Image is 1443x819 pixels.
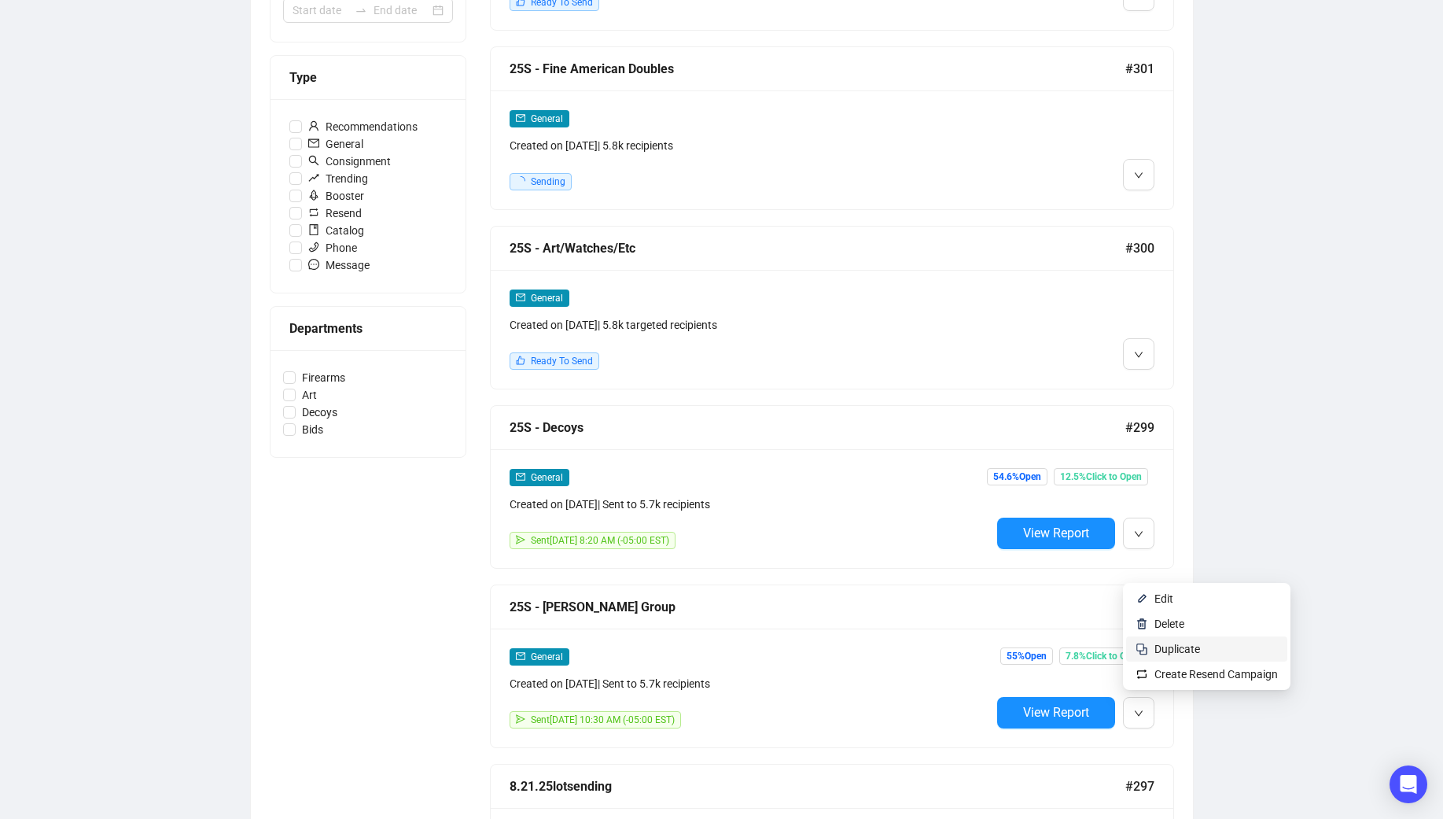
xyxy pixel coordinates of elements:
[293,2,348,19] input: Start date
[308,172,319,183] span: rise
[997,518,1115,549] button: View Report
[1134,529,1143,539] span: down
[531,293,563,304] span: General
[296,421,329,438] span: Bids
[516,176,525,186] span: loading
[516,113,525,123] span: mail
[1059,647,1148,665] span: 7.8% Click to Open
[302,187,370,205] span: Booster
[531,356,593,367] span: Ready To Send
[987,468,1047,485] span: 54.6% Open
[1054,468,1148,485] span: 12.5% Click to Open
[302,205,368,222] span: Resend
[1154,592,1173,605] span: Edit
[302,153,397,170] span: Consignment
[1154,643,1200,655] span: Duplicate
[308,155,319,166] span: search
[1125,418,1154,437] span: #299
[355,4,367,17] span: swap-right
[490,585,1174,748] a: 25S - [PERSON_NAME] Group#298mailGeneralCreated on [DATE]| Sent to 5.7k recipientssendSent[DATE] ...
[1000,647,1053,665] span: 55% Open
[1390,766,1427,803] div: Open Intercom Messenger
[302,170,374,187] span: Trending
[531,113,563,124] span: General
[490,405,1174,569] a: 25S - Decoys#299mailGeneralCreated on [DATE]| Sent to 5.7k recipientssendSent[DATE] 8:20 AM (-05:...
[516,356,525,365] span: like
[296,386,323,404] span: Art
[308,207,319,218] span: retweet
[1023,705,1089,720] span: View Report
[308,190,319,201] span: rocket
[289,319,447,338] div: Departments
[531,176,565,187] span: Sending
[302,118,424,135] span: Recommendations
[516,651,525,661] span: mail
[1125,238,1154,258] span: #300
[1134,350,1143,360] span: down
[1136,668,1148,681] img: retweet.svg
[1136,643,1148,655] img: svg+xml;base64,PHN2ZyB4bWxucz0iaHR0cDovL3d3dy53My5vcmcvMjAwMC9zdmciIHdpZHRoPSIyNCIgaGVpZ2h0PSIyNC...
[516,535,525,544] span: send
[374,2,429,19] input: End date
[510,238,1125,258] div: 25S - Art/Watches/Etc
[510,675,991,692] div: Created on [DATE] | Sent to 5.7k recipients
[531,472,563,483] span: General
[516,472,525,481] span: mail
[516,293,525,302] span: mail
[516,714,525,724] span: send
[302,239,363,256] span: Phone
[308,120,319,131] span: user
[531,535,669,546] span: Sent [DATE] 8:20 AM (-05:00 EST)
[510,597,1125,617] div: 25S - [PERSON_NAME] Group
[1136,618,1148,630] img: svg+xml;base64,PHN2ZyB4bWxucz0iaHR0cDovL3d3dy53My5vcmcvMjAwMC9zdmciIHhtbG5zOnhsaW5rPSJodHRwOi8vd3...
[1023,526,1089,540] span: View Report
[1154,618,1184,630] span: Delete
[490,46,1174,210] a: 25S - Fine American Doubles#301mailGeneralCreated on [DATE]| 5.8k recipientsloadingSending
[531,714,675,725] span: Sent [DATE] 10:30 AM (-05:00 EST)
[490,226,1174,389] a: 25S - Art/Watches/Etc#300mailGeneralCreated on [DATE]| 5.8k targeted recipientslikeReady To Send
[302,222,370,239] span: Catalog
[308,138,319,149] span: mail
[1134,709,1143,718] span: down
[531,651,563,662] span: General
[997,697,1115,729] button: View Report
[510,418,1125,437] div: 25S - Decoys
[1154,668,1278,681] span: Create Resend Campaign
[308,242,319,253] span: phone
[296,369,352,386] span: Firearms
[296,404,344,421] span: Decoys
[510,316,991,334] div: Created on [DATE] | 5.8k targeted recipients
[510,59,1125,79] div: 25S - Fine American Doubles
[289,68,447,87] div: Type
[510,496,991,513] div: Created on [DATE] | Sent to 5.7k recipients
[510,777,1125,796] div: 8.21.25lotsending
[1134,171,1143,180] span: down
[1125,59,1154,79] span: #301
[355,4,367,17] span: to
[302,256,376,274] span: Message
[308,224,319,235] span: book
[1136,592,1148,605] img: svg+xml;base64,PHN2ZyB4bWxucz0iaHR0cDovL3d3dy53My5vcmcvMjAwMC9zdmciIHhtbG5zOnhsaW5rPSJodHRwOi8vd3...
[302,135,370,153] span: General
[510,137,991,154] div: Created on [DATE] | 5.8k recipients
[308,259,319,270] span: message
[1125,777,1154,796] span: #297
